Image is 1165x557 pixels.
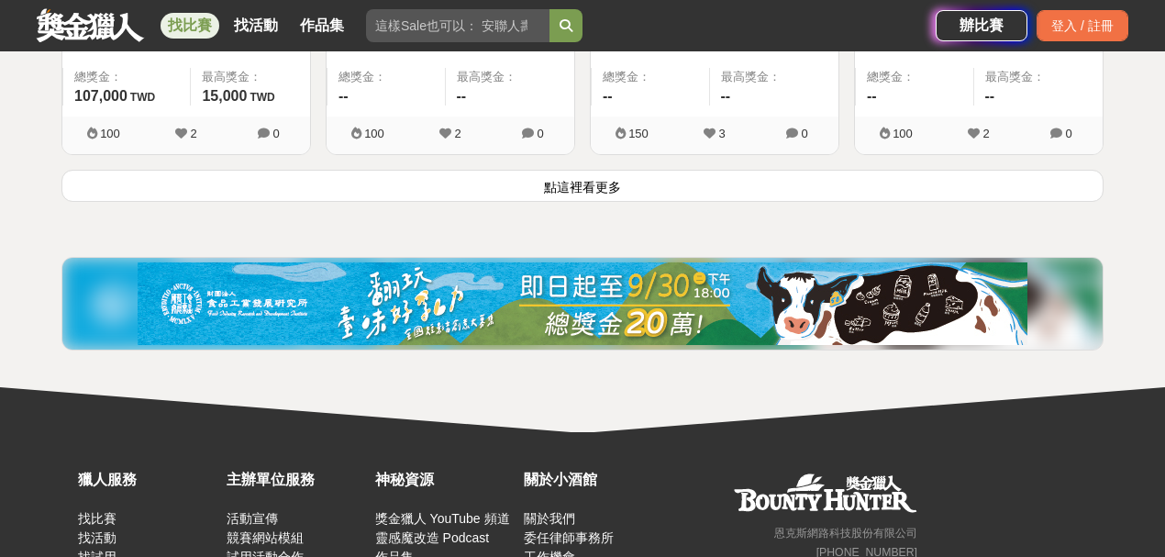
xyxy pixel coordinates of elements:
[867,68,962,86] span: 總獎金：
[250,91,274,104] span: TWD
[457,88,467,104] span: --
[338,68,434,86] span: 總獎金：
[603,88,613,104] span: --
[628,127,649,140] span: 150
[1037,10,1128,41] div: 登入 / 註冊
[78,511,116,526] a: 找比賽
[130,91,155,104] span: TWD
[1065,127,1071,140] span: 0
[366,9,549,42] input: 這樣Sale也可以： 安聯人壽創意銷售法募集
[867,88,877,104] span: --
[138,262,1027,345] img: 11b6bcb1-164f-4f8f-8046-8740238e410a.jpg
[524,530,614,545] a: 委任律師事務所
[161,13,219,39] a: 找比賽
[227,469,366,491] div: 主辦單位服務
[61,170,1104,202] button: 點這裡看更多
[457,68,564,86] span: 最高獎金：
[78,530,116,545] a: 找活動
[985,88,995,104] span: --
[364,127,384,140] span: 100
[801,127,807,140] span: 0
[202,88,247,104] span: 15,000
[78,469,217,491] div: 獵人服務
[936,10,1027,41] a: 辦比賽
[375,469,515,491] div: 神秘資源
[774,527,917,540] small: 恩克斯網路科技股份有限公司
[100,127,120,140] span: 100
[293,13,351,39] a: 作品集
[603,68,698,86] span: 總獎金：
[537,127,543,140] span: 0
[190,127,196,140] span: 2
[524,469,663,491] div: 關於小酒館
[375,530,489,545] a: 靈感魔改造 Podcast
[454,127,460,140] span: 2
[338,88,349,104] span: --
[721,88,731,104] span: --
[74,68,179,86] span: 總獎金：
[893,127,913,140] span: 100
[74,88,128,104] span: 107,000
[982,127,989,140] span: 2
[718,127,725,140] span: 3
[524,511,575,526] a: 關於我們
[227,511,278,526] a: 活動宣傳
[721,68,828,86] span: 最高獎金：
[202,68,299,86] span: 最高獎金：
[227,530,304,545] a: 競賽網站模組
[272,127,279,140] span: 0
[375,511,510,526] a: 獎金獵人 YouTube 頻道
[985,68,1093,86] span: 最高獎金：
[227,13,285,39] a: 找活動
